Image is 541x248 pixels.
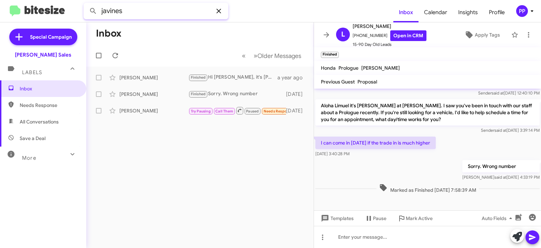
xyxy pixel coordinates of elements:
[353,22,426,30] span: [PERSON_NAME]
[257,52,301,60] span: Older Messages
[286,91,308,98] div: [DATE]
[191,75,206,80] span: Finished
[22,155,36,161] span: More
[483,2,510,22] a: Profile
[20,85,78,92] span: Inbox
[22,69,42,76] span: Labels
[353,30,426,41] span: [PHONE_NUMBER]
[482,212,515,225] span: Auto Fields
[188,90,286,98] div: Sorry. Wrong number
[30,33,72,40] span: Special Campaign
[492,90,504,96] span: said at
[191,109,211,113] span: Try Pausing
[315,151,350,156] span: [DATE] 3:40:28 PM
[392,212,438,225] button: Mark Active
[357,79,377,85] span: Proposal
[338,65,358,71] span: Prologue
[315,137,436,149] p: I can come in [DATE] if the trade in is much higher
[462,175,540,180] span: [PERSON_NAME] [DATE] 4:33:19 PM
[361,65,400,71] span: [PERSON_NAME]
[376,183,479,194] span: Marked as Finished [DATE] 7:58:39 AM
[9,29,77,45] a: Special Campaign
[475,29,500,41] span: Apply Tags
[238,49,305,63] nav: Page navigation example
[462,160,540,172] p: Sorry. Wrong number
[15,51,71,58] div: [PERSON_NAME] Sales
[481,128,540,133] span: Sender [DATE] 3:39:14 PM
[249,49,305,63] button: Next
[215,109,233,113] span: Call Them
[494,128,506,133] span: said at
[476,212,520,225] button: Auto Fields
[277,74,308,81] div: a year ago
[315,99,540,126] p: Aloha Limuel it's [PERSON_NAME] at [PERSON_NAME]. I saw you've been in touch with our staff about...
[119,107,188,114] div: [PERSON_NAME]
[238,49,250,63] button: Previous
[478,90,540,96] span: Sender [DATE] 12:40:10 PM
[246,109,259,113] span: Paused
[242,51,246,60] span: «
[96,28,121,39] h1: Inbox
[314,212,359,225] button: Templates
[359,212,392,225] button: Pause
[119,74,188,81] div: [PERSON_NAME]
[353,41,426,48] span: 15-90 Day Old Leads
[393,2,419,22] a: Inbox
[321,52,339,58] small: Finished
[319,212,354,225] span: Templates
[453,2,483,22] a: Insights
[321,79,355,85] span: Previous Guest
[455,29,508,41] button: Apply Tags
[119,91,188,98] div: [PERSON_NAME]
[188,73,277,81] div: Hi [PERSON_NAME], it's [PERSON_NAME] at [PERSON_NAME]. I wanted to personally check in with you t...
[510,5,533,17] button: PP
[390,30,426,41] a: Open in CRM
[419,2,453,22] a: Calendar
[373,212,386,225] span: Pause
[264,109,293,113] span: Needs Response
[516,5,528,17] div: PP
[83,3,228,19] input: Search
[341,29,345,40] span: L
[20,102,78,109] span: Needs Response
[406,212,433,225] span: Mark Active
[321,65,336,71] span: Honda
[254,51,257,60] span: »
[191,92,206,96] span: Finished
[188,106,286,115] div: Inbound Call
[20,135,46,142] span: Save a Deal
[286,107,308,114] div: [DATE]
[20,118,59,125] span: All Conversations
[494,175,506,180] span: said at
